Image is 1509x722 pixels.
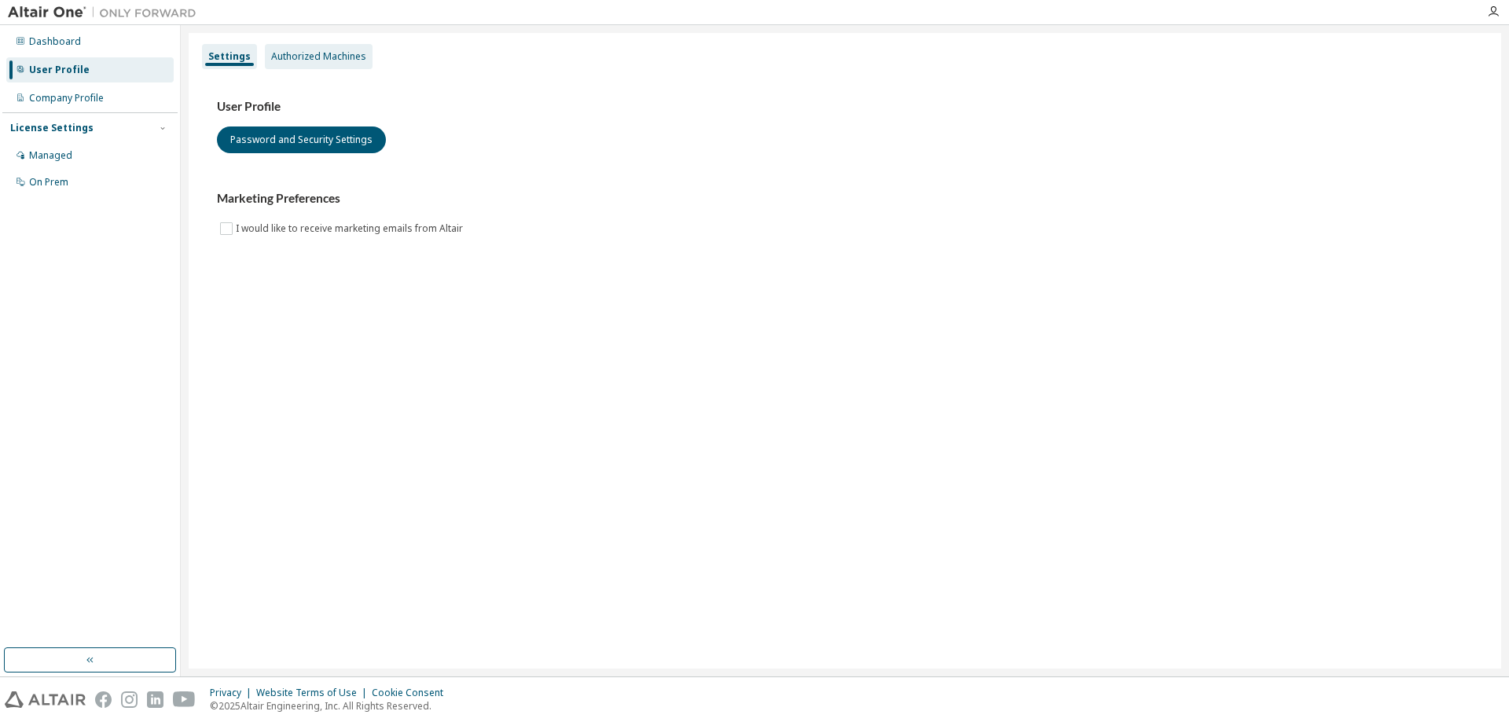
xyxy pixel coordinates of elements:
div: Managed [29,149,72,162]
div: Dashboard [29,35,81,48]
img: Altair One [8,5,204,20]
div: User Profile [29,64,90,76]
div: Website Terms of Use [256,687,372,699]
img: facebook.svg [95,691,112,708]
div: Company Profile [29,92,104,104]
div: License Settings [10,122,94,134]
label: I would like to receive marketing emails from Altair [236,219,466,238]
div: Cookie Consent [372,687,453,699]
img: instagram.svg [121,691,138,708]
div: Privacy [210,687,256,699]
div: On Prem [29,176,68,189]
img: altair_logo.svg [5,691,86,708]
h3: Marketing Preferences [217,191,1473,207]
p: © 2025 Altair Engineering, Inc. All Rights Reserved. [210,699,453,713]
img: linkedin.svg [147,691,163,708]
img: youtube.svg [173,691,196,708]
button: Password and Security Settings [217,126,386,153]
div: Authorized Machines [271,50,366,63]
h3: User Profile [217,99,1473,115]
div: Settings [208,50,251,63]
